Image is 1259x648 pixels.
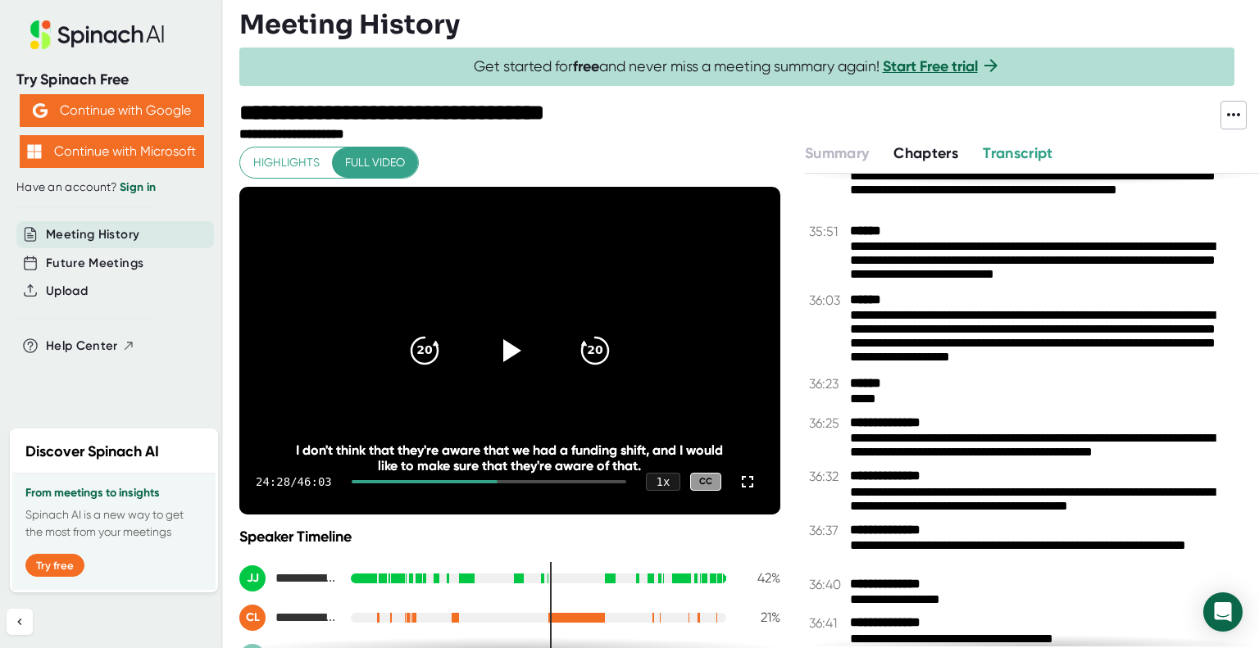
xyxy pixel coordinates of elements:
span: Highlights [253,152,320,173]
span: 36:40 [809,577,846,592]
button: Continue with Google [20,94,204,127]
a: Sign in [120,180,156,194]
div: 42 % [739,570,780,586]
span: Get started for and never miss a meeting summary again! [474,57,1001,76]
button: Try free [25,554,84,577]
span: Chapters [893,144,958,162]
button: Continue with Microsoft [20,135,204,168]
span: Help Center [46,337,118,356]
b: free [573,57,599,75]
div: Cecilia Leal-Camacho [239,605,338,631]
span: 36:41 [809,615,846,631]
div: Open Intercom Messenger [1203,592,1243,632]
div: Try Spinach Free [16,70,207,89]
div: 21 % [739,609,780,625]
span: 36:32 [809,469,846,484]
span: 36:37 [809,523,846,538]
span: Full video [345,152,405,173]
p: Spinach AI is a new way to get the most from your meetings [25,506,202,541]
div: JJ [239,565,266,591]
h3: From meetings to insights [25,487,202,500]
span: Transcript [983,144,1053,162]
a: Start Free trial [883,57,978,75]
button: Collapse sidebar [7,609,33,635]
div: Jeanette Jones [239,565,338,591]
button: Future Meetings [46,254,143,273]
button: Upload [46,282,88,301]
span: 36:23 [809,376,846,392]
h3: Meeting History [239,9,460,40]
div: 1 x [646,473,680,491]
button: Help Center [46,337,135,356]
button: Highlights [240,147,333,178]
button: Transcript [983,143,1053,165]
div: I don't think that they're aware that we had a funding shift, and I would like to make sure that ... [293,442,726,474]
button: Meeting History [46,225,139,244]
div: CC [690,473,721,492]
button: Chapters [893,143,958,165]
span: 36:03 [809,292,846,308]
div: CL [239,605,266,631]
div: Speaker Timeline [239,528,780,546]
button: Full video [332,147,418,178]
div: Have an account? [16,180,207,195]
img: Aehbyd4JwY73AAAAAElFTkSuQmCC [33,103,48,118]
div: 24:28 / 46:03 [256,475,332,488]
span: 36:25 [809,415,846,431]
button: Summary [805,143,869,165]
span: 35:51 [809,224,846,239]
h2: Discover Spinach AI [25,441,159,463]
span: Summary [805,144,869,162]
